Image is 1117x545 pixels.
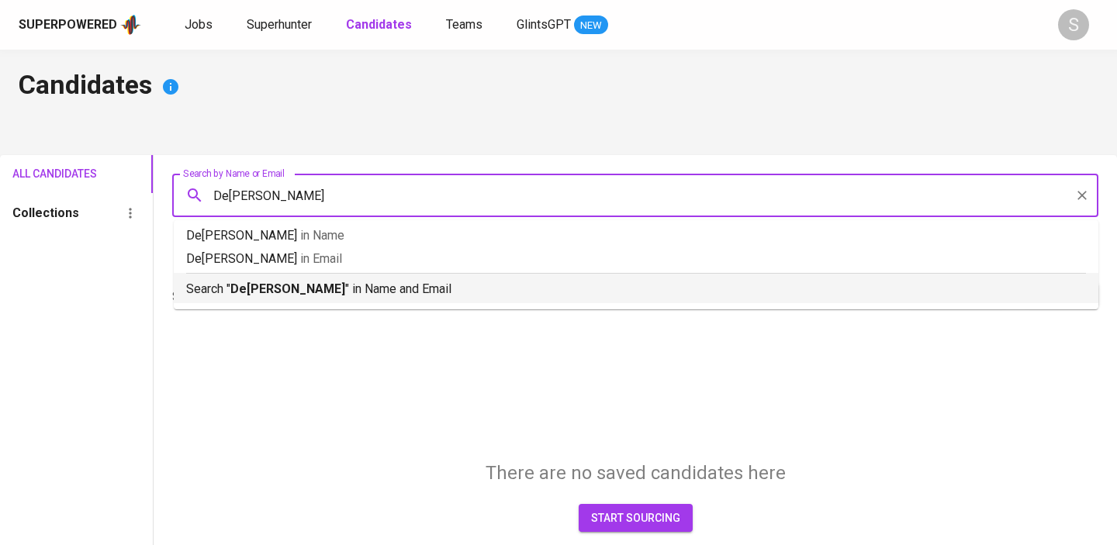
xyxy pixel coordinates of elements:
[186,250,1086,268] p: De[PERSON_NAME]
[1071,185,1093,206] button: Clear
[19,16,117,34] div: Superpowered
[247,16,315,35] a: Superhunter
[574,18,608,33] span: NEW
[446,17,482,32] span: Teams
[172,288,212,306] p: Sort By
[186,280,1086,298] p: Search " " in Name and Email
[247,17,312,32] span: Superhunter
[346,17,412,32] b: Candidates
[579,504,693,533] button: start sourcing
[300,228,344,243] span: in Name
[185,16,216,35] a: Jobs
[185,17,213,32] span: Jobs
[591,509,680,528] span: start sourcing
[300,251,342,266] span: in Email
[120,13,141,36] img: app logo
[19,13,141,36] a: Superpoweredapp logo
[1058,9,1089,40] div: S
[19,68,1098,105] h4: Candidates
[186,226,1086,245] p: De[PERSON_NAME]
[517,17,571,32] span: GlintsGPT
[12,164,72,184] span: All Candidates
[446,16,486,35] a: Teams
[486,460,786,485] h5: There are no saved candidates here
[346,16,415,35] a: Candidates
[230,281,345,296] b: De[PERSON_NAME]
[12,202,79,224] h6: Collections
[517,16,608,35] a: GlintsGPT NEW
